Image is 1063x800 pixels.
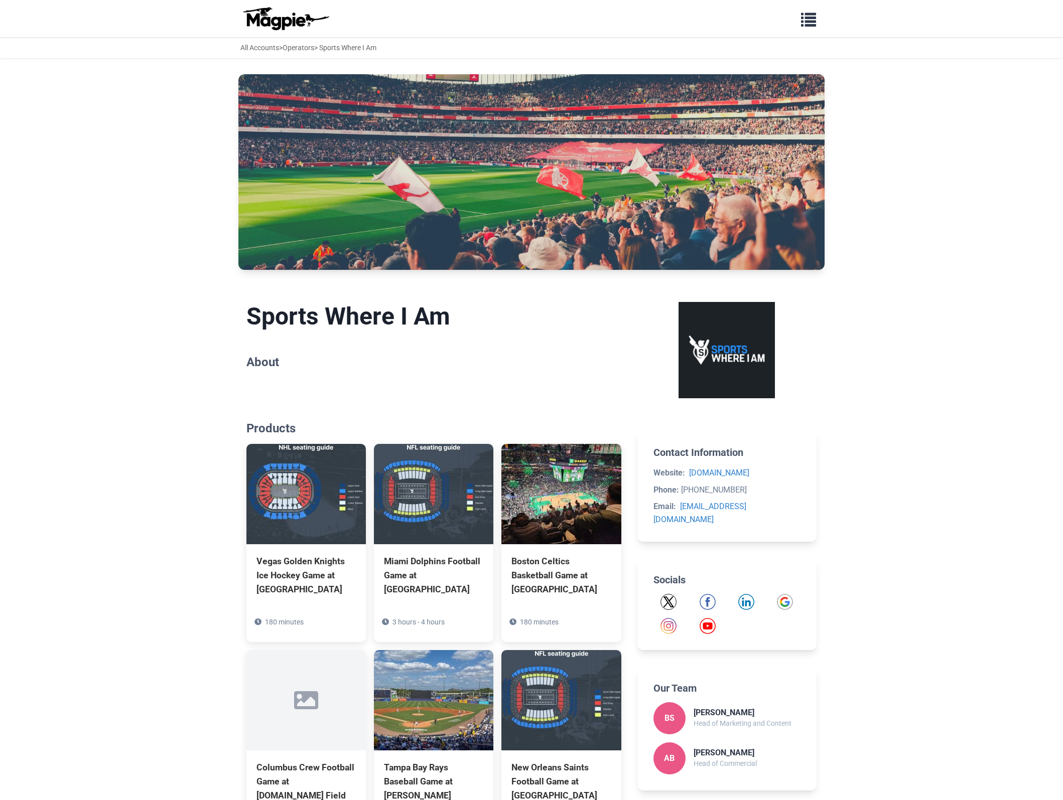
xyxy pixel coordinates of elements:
[246,444,366,544] img: Vegas Golden Knights Ice Hockey Game at T-Mobile Arena
[501,650,621,750] img: New Orleans Saints Football Game at Caesars Superdome
[738,594,754,610] a: LinkedIn
[265,618,304,626] span: 180 minutes
[246,302,621,331] h1: Sports Where I Am
[501,444,621,642] a: Boston Celtics Basketball Game at [GEOGRAPHIC_DATA] 180 minutes
[240,42,376,53] div: > > Sports Where I Am
[283,44,314,52] a: Operators
[660,618,677,634] a: Instagram
[653,502,676,511] strong: Email:
[374,444,493,642] a: Miami Dolphins Football Game at [GEOGRAPHIC_DATA] 3 hours - 4 hours
[653,502,746,524] a: [EMAIL_ADDRESS][DOMAIN_NAME]
[238,74,825,270] img: Sports Where I Am banner
[501,444,621,544] img: Boston Celtics Basketball Game at TD Garden
[511,554,611,596] div: Boston Celtics Basketball Game at [GEOGRAPHIC_DATA]
[694,708,791,717] h3: [PERSON_NAME]
[653,682,801,694] h2: Our Team
[689,468,749,477] a: [DOMAIN_NAME]
[240,44,279,52] a: All Accounts
[679,302,775,398] img: Sports Where I Am logo
[246,355,621,370] h2: About
[738,594,754,610] img: LinkedIn icon
[653,485,679,495] strong: Phone:
[660,594,677,610] img: Twitter icon
[520,618,559,626] span: 180 minutes
[700,594,716,610] a: Facebook
[256,554,356,596] div: Vegas Golden Knights Ice Hockey Game at [GEOGRAPHIC_DATA]
[777,594,793,610] img: Google icon
[694,758,757,769] p: Head of Commercial
[700,618,716,634] a: YouTube
[694,748,757,757] h3: [PERSON_NAME]
[246,444,366,642] a: Vegas Golden Knights Ice Hockey Game at [GEOGRAPHIC_DATA] 180 minutes
[246,421,621,436] h2: Products
[392,618,445,626] span: 3 hours - 4 hours
[694,718,791,729] p: Head of Marketing and Content
[777,594,793,610] a: Google
[653,702,686,734] div: BS
[660,594,677,610] a: Twitter
[653,742,686,774] div: AB
[653,484,801,497] li: [PHONE_NUMBER]
[700,594,716,610] img: Facebook icon
[374,650,493,750] img: Tampa Bay Rays Baseball Game at George M. Steinbrenner Field
[653,446,801,458] h2: Contact Information
[240,7,331,31] img: logo-ab69f6fb50320c5b225c76a69d11143b.png
[384,554,483,596] div: Miami Dolphins Football Game at [GEOGRAPHIC_DATA]
[653,574,801,586] h2: Socials
[700,618,716,634] img: YouTube icon
[653,468,685,477] strong: Website:
[660,618,677,634] img: Instagram icon
[374,444,493,544] img: Miami Dolphins Football Game at Hard Rock Stadium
